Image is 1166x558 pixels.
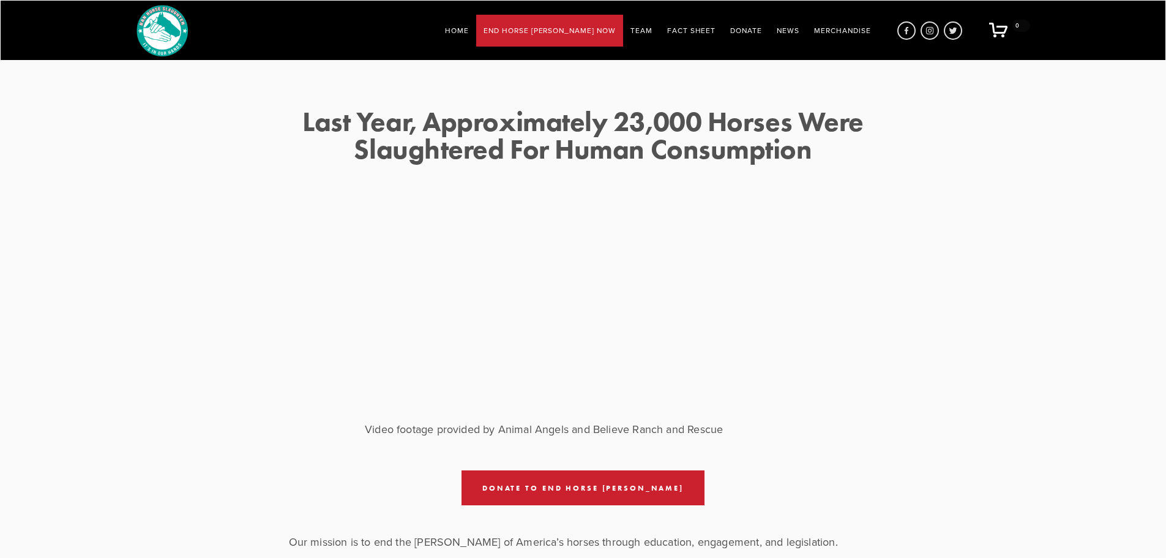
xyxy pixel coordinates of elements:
[484,25,616,36] a: End Horse [PERSON_NAME] Now
[977,17,1042,44] a: 0 items in cart
[289,108,878,163] h1: Last Year, Approximately 23,000 Horses Were Slaughtered For Human Consumption
[365,420,801,439] p: Video footage provided by Animal Angels and Believe Ranch and Rescue
[289,532,878,552] p: Our mission is to end the [PERSON_NAME] of America’s horses through education, engagement, and le...
[814,25,871,36] a: Merchandise
[1012,20,1030,32] span: 0
[462,470,704,505] a: Donate to End Horse [PERSON_NAME]
[777,25,799,36] a: News
[445,22,469,39] a: Home
[667,22,716,39] a: Fact Sheet
[630,22,652,39] a: Team
[136,5,188,56] img: Horses In Our Hands
[730,22,762,39] a: Donate
[365,173,801,420] iframe: HIOH Mini Documentary with video credits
